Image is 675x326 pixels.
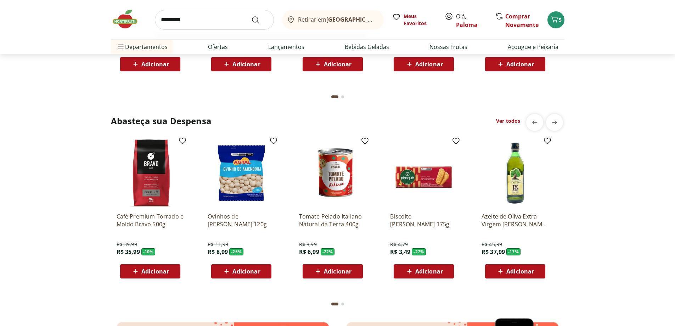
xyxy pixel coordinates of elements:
span: R$ 8,99 [299,241,317,248]
img: Hortifruti [111,9,146,30]
span: R$ 11,99 [208,241,228,248]
button: Current page from fs-carousel [330,295,340,313]
span: Retirar em [298,16,376,23]
a: Ver todos [496,117,520,125]
button: Go to page 2 from fs-carousel [340,295,345,313]
a: Ofertas [208,43,228,51]
a: Ovinhos de [PERSON_NAME] 120g [208,212,275,228]
a: Nossas Frutas [429,43,467,51]
h2: Abasteça sua Despensa [111,115,212,127]
a: Lançamentos [268,43,304,51]
span: R$ 37,99 [482,248,505,256]
span: - 22 % [321,248,335,255]
a: Bebidas Geladas [345,43,389,51]
span: Adicionar [232,269,260,274]
button: Submit Search [251,16,268,24]
span: R$ 35,99 [117,248,140,256]
button: Adicionar [211,57,271,71]
span: - 25 % [229,248,243,255]
button: Current page from fs-carousel [330,88,340,105]
span: Adicionar [415,61,443,67]
button: Go to page 2 from fs-carousel [340,88,345,105]
span: Adicionar [324,269,351,274]
button: Adicionar [394,57,454,71]
button: Adicionar [120,264,180,278]
img: Ovinhos de Amendoim Agtal 120g [208,139,275,207]
span: R$ 8,99 [208,248,228,256]
a: Comprar Novamente [505,12,539,29]
span: - 17 % [506,248,521,255]
button: Retirar em[GEOGRAPHIC_DATA]/[GEOGRAPHIC_DATA] [282,10,384,30]
span: Meus Favoritos [404,13,436,27]
span: 5 [559,16,562,23]
a: Tomate Pelado Italiano Natural da Terra 400g [299,212,366,228]
span: - 27 % [412,248,426,255]
a: Meus Favoritos [392,13,436,27]
a: Açougue e Peixaria [508,43,558,51]
button: Menu [117,38,125,55]
button: Adicionar [303,264,363,278]
span: Departamentos [117,38,168,55]
button: previous [526,114,543,131]
input: search [155,10,274,30]
span: Olá, [456,12,488,29]
span: Adicionar [415,269,443,274]
img: Azeite de Oliva Extra Virgem Rafael Salgado 500ml [482,139,549,207]
button: Adicionar [120,57,180,71]
img: Tomate Pelado Italiano Natural da Terra 400g [299,139,366,207]
span: R$ 6,99 [299,248,319,256]
a: Biscoito [PERSON_NAME] 175g [390,212,457,228]
button: Adicionar [303,57,363,71]
span: Adicionar [141,61,169,67]
img: Café Premium Torrado e Moído Bravo 500g [117,139,184,207]
span: R$ 3,49 [390,248,410,256]
span: Adicionar [506,61,534,67]
button: Adicionar [485,57,545,71]
span: Adicionar [141,269,169,274]
span: Adicionar [232,61,260,67]
button: Adicionar [394,264,454,278]
img: Biscoito Maizena Piraque 175g [390,139,457,207]
button: next [546,114,563,131]
b: [GEOGRAPHIC_DATA]/[GEOGRAPHIC_DATA] [326,16,446,23]
button: Adicionar [485,264,545,278]
button: Adicionar [211,264,271,278]
button: Carrinho [547,11,564,28]
a: Paloma [456,21,478,29]
span: R$ 39,99 [117,241,137,248]
span: Adicionar [324,61,351,67]
a: Café Premium Torrado e Moído Bravo 500g [117,212,184,228]
a: Azeite de Oliva Extra Virgem [PERSON_NAME] 500ml [482,212,549,228]
span: R$ 4,79 [390,241,408,248]
span: R$ 45,99 [482,241,502,248]
span: Adicionar [506,269,534,274]
span: - 10 % [141,248,156,255]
